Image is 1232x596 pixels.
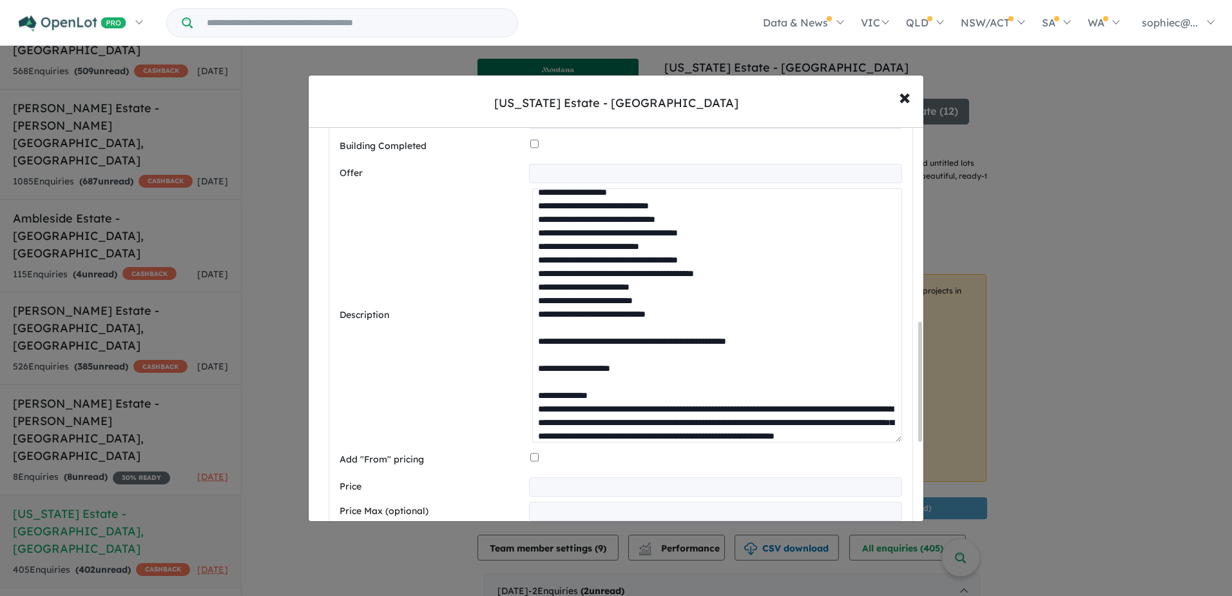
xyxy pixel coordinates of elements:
[340,308,527,323] label: Description
[195,9,515,37] input: Try estate name, suburb, builder or developer
[340,139,525,154] label: Building Completed
[340,166,524,181] label: Offer
[19,15,126,32] img: Openlot PRO Logo White
[899,83,910,110] span: ×
[340,504,524,519] label: Price Max (optional)
[494,95,738,112] div: [US_STATE] Estate - [GEOGRAPHIC_DATA]
[340,479,524,495] label: Price
[340,452,525,468] label: Add "From" pricing
[1142,16,1198,29] span: sophiec@...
